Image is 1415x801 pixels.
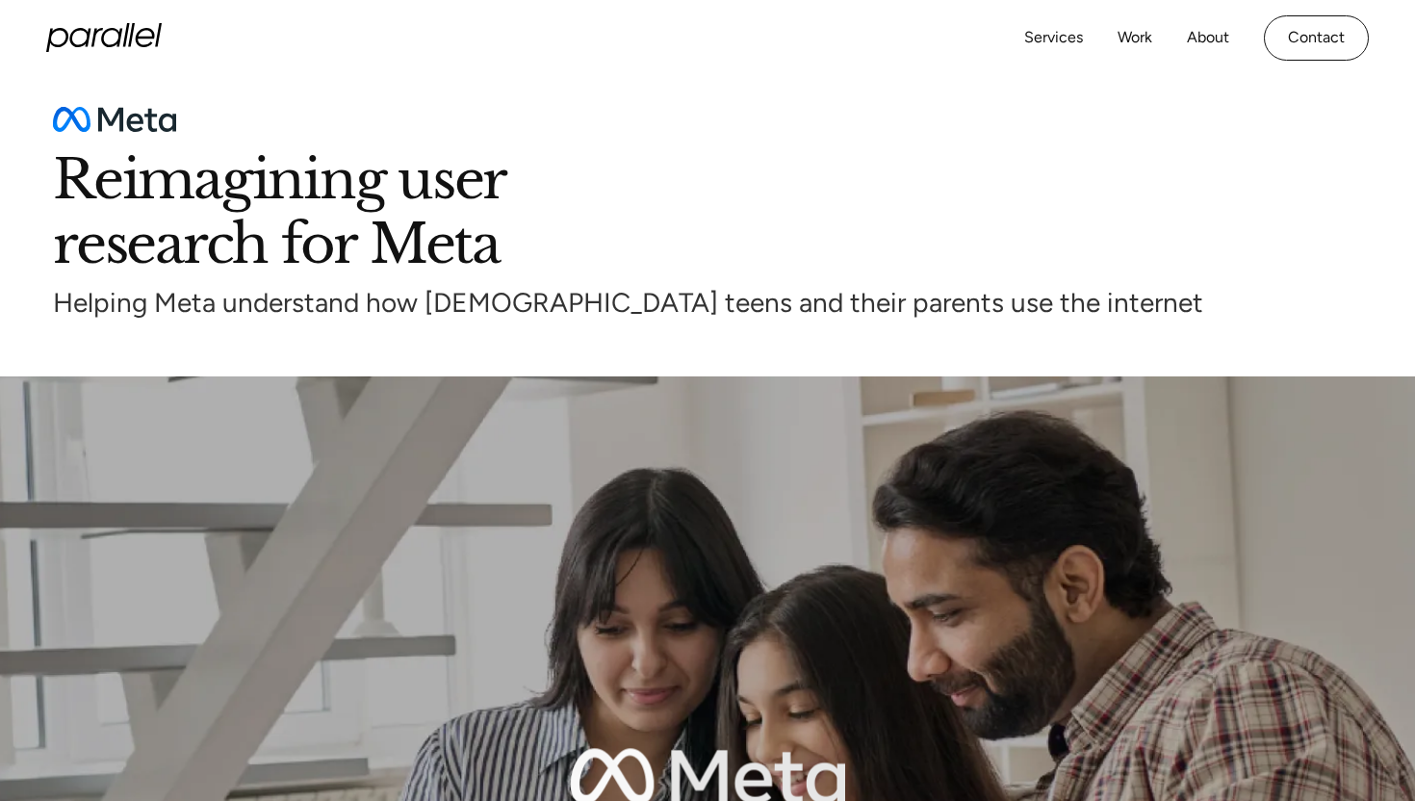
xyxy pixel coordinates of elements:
[1118,24,1152,52] a: Work
[1024,24,1083,52] a: Services
[46,23,162,52] a: home
[53,284,1362,322] div: Helping Meta understand how [DEMOGRAPHIC_DATA] teens and their parents use the internet
[1187,24,1229,52] a: About
[1264,15,1369,61] a: Contact
[53,147,1362,276] h1: Reimagining user research for Meta
[53,107,176,132] img: abcd logo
